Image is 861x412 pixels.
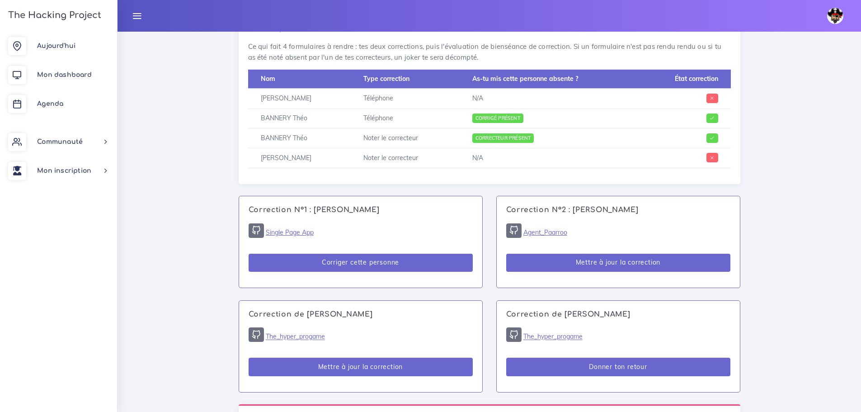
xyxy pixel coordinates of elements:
[248,41,731,63] p: Ce qui fait 4 formulaires à rendre : tes deux corrections, puis l'évaluation de bienséance de cor...
[351,89,459,109] td: Téléphone
[506,310,730,319] h4: Correction de [PERSON_NAME]
[351,69,459,89] th: Type correction
[248,128,351,148] td: BANNERY Théo
[37,138,83,145] span: Communauté
[249,358,473,376] button: Mettre à jour la correction
[351,128,459,148] td: Noter le correcteur
[351,148,459,168] td: Noter le correcteur
[637,69,730,89] th: État correction
[266,333,325,341] a: The_hyper_progame
[506,358,730,376] button: Donner ton retour
[37,100,63,107] span: Agenda
[249,310,473,319] h4: Correction de [PERSON_NAME]
[37,43,75,49] span: Aujourd'hui
[523,228,567,237] a: Agent_Paarroo
[266,228,314,237] a: Single Page App
[827,8,843,24] img: avatar
[506,206,730,214] h4: Correction N°2 : [PERSON_NAME]
[460,69,638,89] th: As-tu mis cette personne absente ?
[351,109,459,128] td: Téléphone
[37,71,92,78] span: Mon dashboard
[523,333,583,341] a: The_hyper_progame
[472,133,534,143] span: Correcteur présent
[248,148,351,168] td: [PERSON_NAME]
[5,10,101,20] h3: The Hacking Project
[248,109,351,128] td: BANNERY Théo
[249,206,473,214] h4: Correction N°1 : [PERSON_NAME]
[506,254,730,272] button: Mettre à jour la correction
[472,114,523,123] span: Corrigé présent
[248,69,351,89] th: Nom
[37,167,91,174] span: Mon inscription
[460,148,638,168] td: N/A
[460,89,638,109] td: N/A
[249,254,473,272] button: Corriger cette personne
[248,89,351,109] td: [PERSON_NAME]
